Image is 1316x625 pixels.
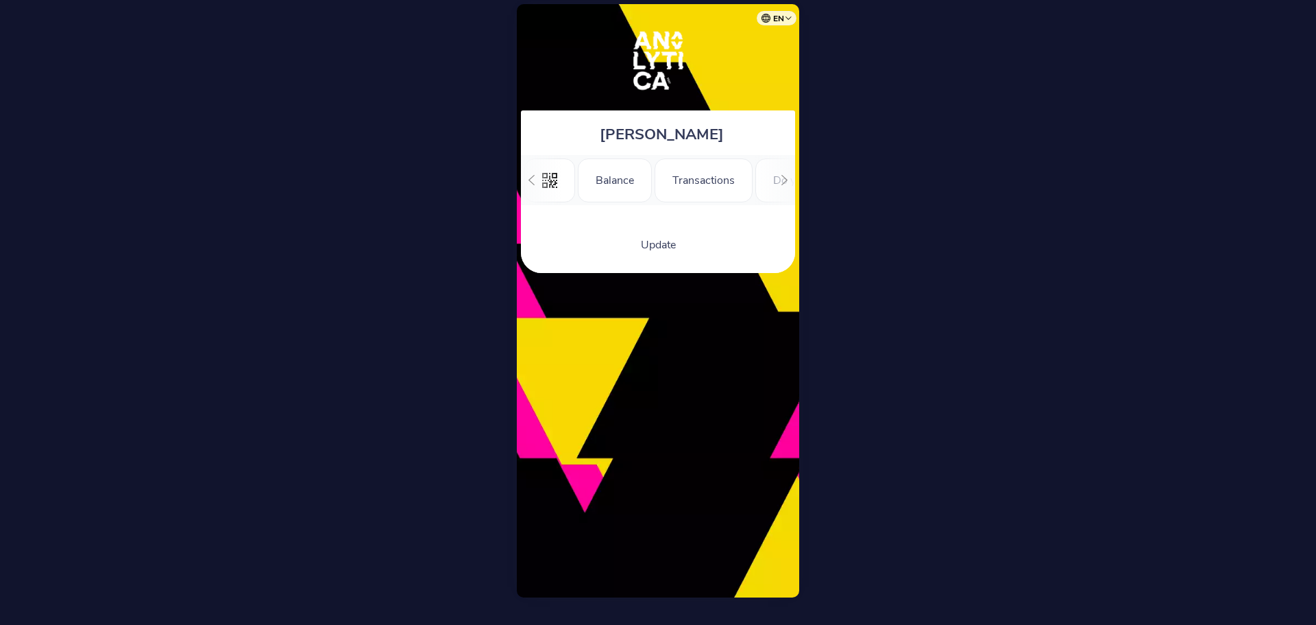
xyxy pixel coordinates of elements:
[578,172,652,187] a: Balance
[655,172,753,187] a: Transactions
[600,124,724,145] span: [PERSON_NAME]
[655,158,753,202] div: Transactions
[528,237,788,252] center: Update
[578,158,652,202] div: Balance
[616,18,701,104] img: Analytica Fest 2025 - Sep 6th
